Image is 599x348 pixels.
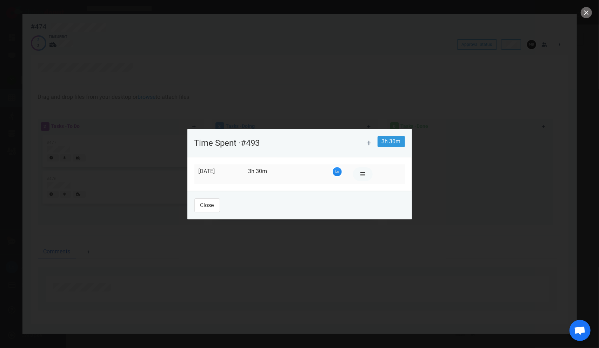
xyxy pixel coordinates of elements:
[194,139,361,147] p: Time Spent · #493
[194,164,244,184] td: [DATE]
[570,320,591,341] div: Open de chat
[244,164,299,184] td: 3h 30m
[194,198,220,212] button: Close
[378,136,405,147] span: 3h 30m
[581,7,592,18] button: close
[333,167,342,176] img: 26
